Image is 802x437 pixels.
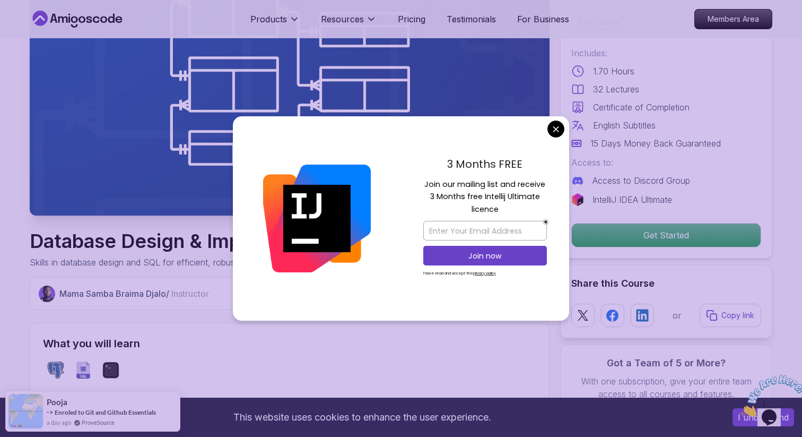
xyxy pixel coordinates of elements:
[321,13,377,34] button: Resources
[321,13,364,25] p: Resources
[30,256,350,269] p: Skills in database design and SQL for efficient, robust backend development
[4,4,8,13] span: 1
[673,309,682,322] p: or
[592,174,690,187] p: Access to Discord Group
[517,13,569,25] a: For Business
[102,362,119,379] img: terminal logo
[171,288,209,299] span: Instructor
[571,276,761,291] h2: Share this Course
[8,394,43,429] img: provesource social proof notification image
[4,4,70,46] img: Chat attention grabber
[43,336,536,351] h2: What you will learn
[30,230,350,252] h1: Database Design & Implementation
[47,418,71,427] span: a day ago
[571,156,761,169] p: Access to:
[398,13,425,25] a: Pricing
[447,13,496,25] a: Testimonials
[47,398,67,407] span: Pooja
[55,408,156,416] a: Enroled to Git and Github Essentials
[736,371,802,421] iframe: chat widget
[82,418,115,427] a: ProveSource
[571,193,584,206] img: jetbrains logo
[250,13,287,25] p: Products
[593,65,634,78] p: 1.70 Hours
[721,310,754,321] p: Copy link
[733,408,794,426] button: Accept cookies
[572,224,761,247] p: Get Started
[694,9,772,29] a: Members Area
[593,83,639,96] p: 32 Lectures
[695,10,772,29] p: Members Area
[571,47,761,59] p: Includes:
[700,304,761,327] button: Copy link
[571,223,761,247] button: Get Started
[593,101,690,114] p: Certificate of Completion
[590,137,721,150] p: 15 Days Money Back Guaranteed
[592,193,672,206] p: IntelliJ IDEA Ultimate
[571,375,761,400] p: With one subscription, give your entire team access to all courses and features.
[250,13,300,34] button: Products
[75,362,92,379] img: sql logo
[593,119,656,132] p: English Subtitles
[8,406,717,429] div: This website uses cookies to enhance the user experience.
[59,287,209,300] p: Mama Samba Braima Djalo /
[47,408,54,416] span: ->
[571,356,761,371] h3: Got a Team of 5 or More?
[47,362,64,379] img: postgres logo
[39,286,55,302] img: Nelson Djalo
